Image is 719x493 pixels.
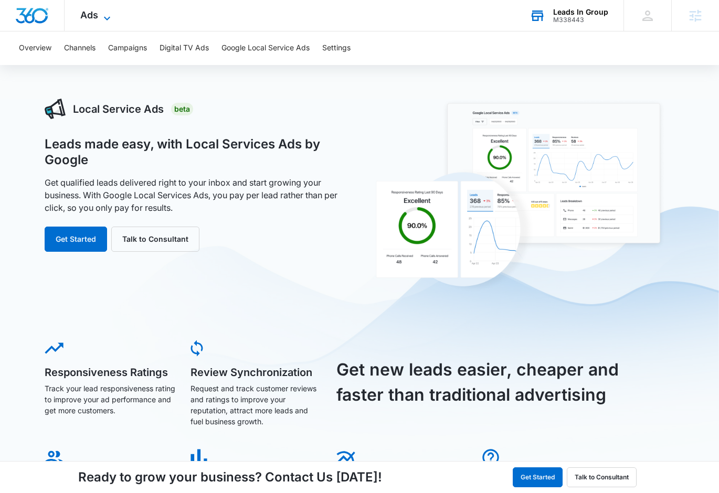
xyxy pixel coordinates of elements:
p: Get qualified leads delivered right to your inbox and start growing your business. With Google Lo... [45,176,348,214]
div: account name [553,8,608,16]
button: Settings [322,31,351,65]
h3: Get new leads easier, cheaper and faster than traditional advertising [336,357,631,408]
div: v 4.0.25 [29,17,51,25]
div: Keywords by Traffic [116,62,177,69]
h4: Ready to grow your business? Contact Us [DATE]! [78,468,382,487]
p: Track your lead responsiveness rating to improve your ad performance and get more customers. [45,383,176,416]
h5: Responsiveness Ratings [45,367,176,378]
div: account id [553,16,608,24]
h5: Review Synchronization [191,367,322,378]
button: Campaigns [108,31,147,65]
span: Ads [80,9,98,20]
button: Talk to Consultant [567,467,637,487]
div: Beta [171,103,193,115]
img: logo_orange.svg [17,17,25,25]
button: Talk to Consultant [111,227,199,252]
div: Domain Overview [40,62,94,69]
button: Digital TV Ads [160,31,209,65]
button: Get Started [513,467,563,487]
img: tab_domain_overview_orange.svg [28,61,37,69]
button: Get Started [45,227,107,252]
div: Domain: [DOMAIN_NAME] [27,27,115,36]
img: tab_keywords_by_traffic_grey.svg [104,61,113,69]
h1: Leads made easy, with Local Services Ads by Google [45,136,348,168]
p: Request and track customer reviews and ratings to improve your reputation, attract more leads and... [191,383,322,427]
button: Channels [64,31,96,65]
h3: Local Service Ads [73,101,164,117]
button: Overview [19,31,51,65]
button: Google Local Service Ads [221,31,310,65]
img: website_grey.svg [17,27,25,36]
